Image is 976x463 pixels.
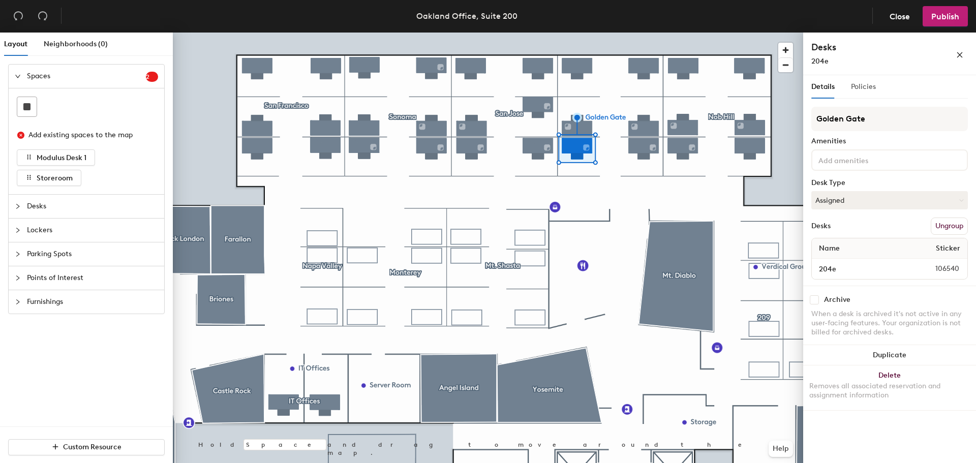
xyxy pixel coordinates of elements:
span: Modulus Desk 1 [37,153,86,162]
span: 204e [811,57,829,66]
button: Help [769,441,793,457]
span: collapsed [15,227,21,233]
div: Oakland Office, Suite 200 [416,10,517,22]
span: Name [814,239,845,258]
span: collapsed [15,299,21,305]
button: Duplicate [803,345,976,365]
div: Removes all associated reservation and assignment information [809,382,970,400]
span: collapsed [15,203,21,209]
span: Details [811,82,835,91]
span: 106540 [911,263,965,274]
span: collapsed [15,275,21,281]
span: Custom Resource [63,443,121,451]
span: Neighborhoods (0) [44,40,108,48]
sup: 2 [146,72,158,82]
span: Publish [931,12,959,21]
span: Desks [27,195,158,218]
span: Spaces [27,65,146,88]
button: Storeroom [17,170,81,186]
button: Close [881,6,919,26]
button: Assigned [811,191,968,209]
input: Unnamed desk [814,262,911,276]
span: expanded [15,73,21,79]
span: collapsed [15,251,21,257]
button: Ungroup [931,218,968,235]
span: Layout [4,40,27,48]
div: Amenities [811,137,968,145]
div: Desk Type [811,179,968,187]
button: Undo (⌘ + Z) [8,6,28,26]
span: Furnishings [27,290,158,314]
button: Custom Resource [8,439,165,455]
span: Storeroom [37,174,73,182]
div: When a desk is archived it's not active in any user-facing features. Your organization is not bil... [811,310,968,337]
span: undo [13,11,23,21]
div: Archive [824,296,850,304]
button: Redo (⌘ + ⇧ + Z) [33,6,53,26]
button: DeleteRemoves all associated reservation and assignment information [803,365,976,410]
span: Lockers [27,219,158,242]
span: close-circle [17,132,24,139]
span: Points of Interest [27,266,158,290]
span: Policies [851,82,876,91]
button: Modulus Desk 1 [17,149,95,166]
div: Add existing spaces to the map [28,130,149,141]
span: 2 [146,73,158,80]
span: Sticker [931,239,965,258]
button: Publish [923,6,968,26]
span: Parking Spots [27,242,158,266]
span: Close [890,12,910,21]
div: Desks [811,222,831,230]
span: close [956,51,963,58]
input: Add amenities [816,153,908,166]
h4: Desks [811,41,923,54]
